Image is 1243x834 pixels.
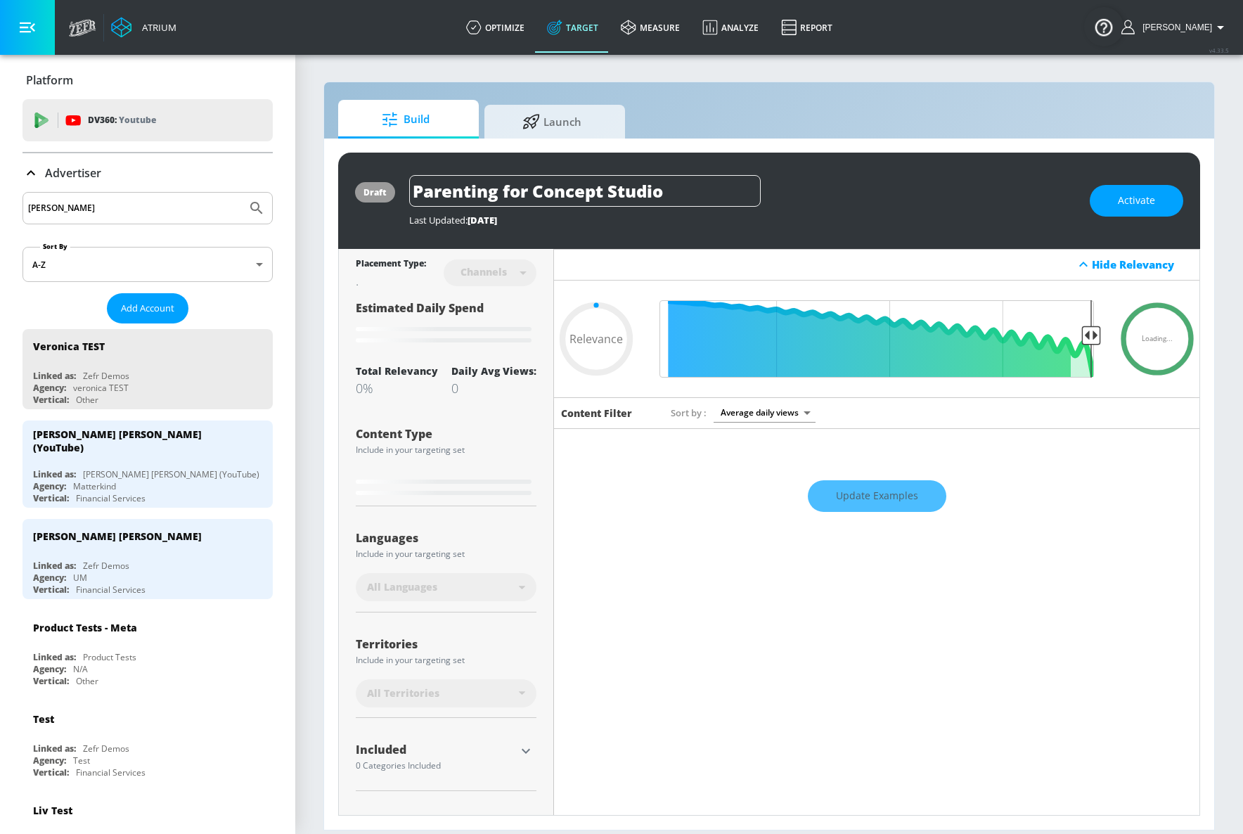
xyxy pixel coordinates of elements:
div: Product Tests - MetaLinked as:Product TestsAgency:N/AVertical:Other [22,610,273,691]
div: Include in your targeting set [356,656,536,665]
span: Sort by [671,406,707,419]
div: Agency: [33,572,66,584]
div: Content Type [356,428,536,440]
div: Atrium [136,21,176,34]
div: Territories [356,639,536,650]
span: login as: charles.sun@zefr.com [1137,23,1212,32]
div: Veronica TESTLinked as:Zefr DemosAgency:veronica TESTVertical:Other [22,329,273,409]
div: Agency: [33,755,66,766]
a: Analyze [691,2,770,53]
span: Build [352,103,459,136]
p: Platform [26,72,73,88]
div: Vertical: [33,675,69,687]
div: Zefr Demos [83,743,129,755]
button: Activate [1090,185,1183,217]
div: Vertical: [33,584,69,596]
p: DV360: [88,113,156,128]
label: Sort By [40,242,70,251]
button: Open Resource Center [1084,7,1123,46]
div: Other [76,675,98,687]
div: Product Tests [83,651,136,663]
div: Linked as: [33,560,76,572]
div: Languages [356,532,536,544]
div: Linked as: [33,743,76,755]
div: Include in your targeting set [356,446,536,454]
button: Submit Search [241,193,272,224]
a: Report [770,2,844,53]
div: Estimated Daily Spend [356,300,536,347]
div: Channels [453,266,514,278]
div: veronica TEST [73,382,129,394]
div: Veronica TEST [33,340,105,353]
div: Linked as: [33,370,76,382]
div: Vertical: [33,492,69,504]
div: Total Relevancy [356,364,438,378]
a: Atrium [111,17,176,38]
span: [DATE] [468,214,497,226]
button: [PERSON_NAME] [1121,19,1229,36]
div: Matterkind [73,480,116,492]
div: Vertical: [33,394,69,406]
a: measure [610,2,691,53]
div: [PERSON_NAME] [PERSON_NAME]Linked as:Zefr DemosAgency:UMVertical:Financial Services [22,519,273,599]
div: TestLinked as:Zefr DemosAgency:TestVertical:Financial Services [22,702,273,782]
span: All Territories [367,686,439,700]
div: draft [363,186,387,198]
div: Linked as: [33,651,76,663]
div: Include in your targeting set [356,550,536,558]
div: Test [33,712,54,726]
div: All Territories [356,679,536,707]
span: v 4.33.5 [1209,46,1229,54]
div: Placement Type: [356,257,426,272]
div: Included [356,744,515,755]
span: Estimated Daily Spend [356,300,484,316]
div: Agency: [33,480,66,492]
div: DV360: Youtube [22,99,273,141]
span: Add Account [121,300,174,316]
div: Hide Relevancy [1092,257,1192,271]
div: Test [73,755,90,766]
div: Vertical: [33,766,69,778]
div: Advertiser [22,153,273,193]
div: UM [73,572,87,584]
div: A-Z [22,247,273,282]
div: Hide Relevancy [554,249,1199,281]
div: Average daily views [714,403,816,422]
div: Other [76,394,98,406]
div: Zefr Demos [83,560,129,572]
div: Financial Services [76,766,146,778]
h6: Content Filter [561,406,632,420]
div: 0 [451,380,536,397]
div: [PERSON_NAME] [PERSON_NAME] (YouTube) [83,468,259,480]
div: [PERSON_NAME] [PERSON_NAME] (YouTube)Linked as:[PERSON_NAME] [PERSON_NAME] (YouTube)Agency:Matter... [22,421,273,508]
span: Activate [1118,192,1155,210]
div: Financial Services [76,584,146,596]
div: Product Tests - Meta [33,621,137,634]
div: Agency: [33,382,66,394]
div: Liv Test [33,804,72,817]
p: Youtube [119,113,156,127]
div: N/A [73,663,88,675]
input: Final Threshold [652,300,1101,378]
div: Agency: [33,663,66,675]
span: All Languages [367,580,437,594]
div: Zefr Demos [83,370,129,382]
span: Launch [498,105,605,139]
p: Advertiser [45,165,101,181]
div: [PERSON_NAME] [PERSON_NAME] (YouTube) [33,428,250,454]
div: All Languages [356,573,536,601]
div: Linked as: [33,468,76,480]
span: Relevance [569,333,623,345]
div: 0% [356,380,438,397]
a: optimize [455,2,536,53]
div: Platform [22,60,273,100]
div: Last Updated: [409,214,1076,226]
div: Financial Services [76,492,146,504]
button: Add Account [107,293,188,323]
span: Loading... [1142,335,1173,342]
div: Daily Avg Views: [451,364,536,378]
